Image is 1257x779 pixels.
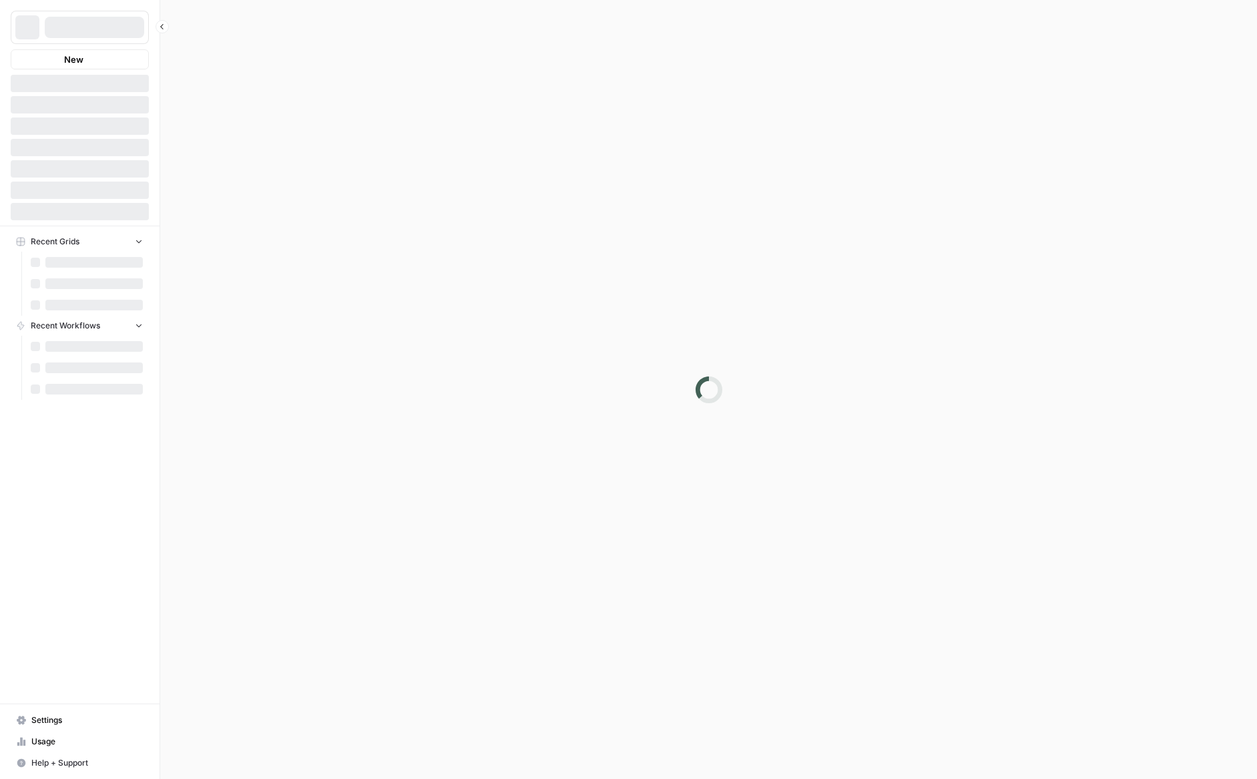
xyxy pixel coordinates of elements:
[11,710,149,731] a: Settings
[31,736,143,748] span: Usage
[11,49,149,69] button: New
[31,757,143,769] span: Help + Support
[11,316,149,336] button: Recent Workflows
[31,320,100,332] span: Recent Workflows
[11,232,149,252] button: Recent Grids
[31,714,143,726] span: Settings
[31,236,79,248] span: Recent Grids
[64,53,83,66] span: New
[11,752,149,774] button: Help + Support
[11,731,149,752] a: Usage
